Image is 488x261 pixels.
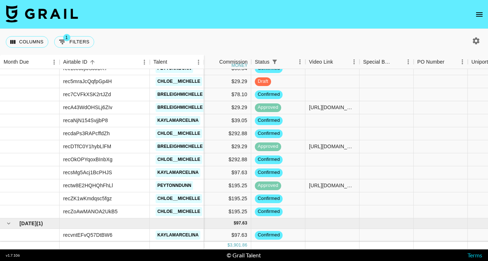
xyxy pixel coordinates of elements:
[255,182,281,189] span: approved
[197,127,251,140] div: $292.88
[236,220,247,226] div: 97.63
[63,91,111,98] div: rec7CVFkXSK2rtJZd
[193,57,204,68] button: Menu
[227,242,230,248] div: $
[63,156,113,163] div: recOkOPYqoxBInbXg
[197,114,251,127] div: $39.05
[197,229,251,242] div: $97.63
[417,55,444,69] div: PO Number
[197,140,251,153] div: $29.29
[457,56,468,67] button: Menu
[255,208,283,215] span: confirmed
[209,57,219,67] button: Sort
[87,57,97,67] button: Sort
[444,57,454,67] button: Sort
[63,104,112,111] div: recA43WdOHSLj6ZIv
[255,91,283,98] span: confirmed
[63,78,112,85] div: rec5mraJcQqfpGp4H
[363,55,393,69] div: Special Booking Type
[309,143,356,150] div: https://www.tiktok.com/@breleighmichelle/video/7558293171751456031
[255,156,283,163] span: confirmed
[63,143,111,150] div: recDTfC0Y1hybLlFM
[63,34,70,41] span: 1
[29,57,39,67] button: Sort
[393,57,403,67] button: Sort
[49,57,60,68] button: Menu
[167,57,177,67] button: Sort
[255,117,283,124] span: confirmed
[255,143,281,150] span: approved
[234,220,236,226] div: $
[63,55,87,69] div: Airtable ID
[197,205,251,218] div: $195.25
[309,182,356,189] div: https://www.tiktok.com/@peytonndunn/video/7556316688568814879
[156,207,202,216] a: chloe__michelle
[280,57,290,67] button: Sort
[197,179,251,192] div: $195.25
[156,129,202,138] a: chloe__michelle
[255,55,270,69] div: Status
[63,169,112,176] div: recsMg5Acj1BcPHJS
[309,55,333,69] div: Video Link
[305,55,360,69] div: Video Link
[219,55,248,69] div: Commission
[197,153,251,166] div: $292.88
[156,116,200,125] a: kaylamarcelina
[139,57,150,68] button: Menu
[156,77,202,86] a: chloe__michelle
[156,90,205,99] a: breleighmichelle
[197,101,251,114] div: $29.29
[4,55,29,69] div: Month Due
[472,7,487,22] button: open drawer
[403,56,414,67] button: Menu
[63,195,112,202] div: recZK1wKmdqsc5fgz
[4,218,14,228] button: hide children
[156,155,202,164] a: chloe__michelle
[197,75,251,88] div: $29.29
[309,104,356,111] div: https://www.tiktok.com/@breleighmichelle/photo/7557024067195276574
[227,252,261,259] div: © Grail Talent
[63,208,118,215] div: recZoAwMANOA2UkB5
[63,117,108,124] div: recaNjN154SvjjbP8
[230,242,247,248] div: 3,901.86
[150,55,204,69] div: Talent
[349,56,360,67] button: Menu
[255,195,283,202] span: confirmed
[156,231,200,240] a: kaylamarcelina
[197,88,251,101] div: $78.10
[156,181,193,190] a: peytonndunn
[467,252,482,258] a: Terms
[270,57,280,67] div: 1 active filter
[156,194,202,203] a: chloe__michelle
[255,104,281,111] span: approved
[360,55,414,69] div: Special Booking Type
[63,231,112,239] div: recvntEFvQ57DtBW6
[6,253,20,258] div: v 1.7.106
[270,57,280,67] button: Show filters
[255,169,283,176] span: confirmed
[156,103,205,112] a: breleighmichelle
[251,55,305,69] div: Status
[6,5,78,22] img: Grail Talent
[156,142,205,151] a: breleighmichelle
[156,168,200,177] a: kaylamarcelina
[414,55,468,69] div: PO Number
[6,36,48,48] button: Select columns
[36,220,43,227] span: ( 1 )
[153,55,167,69] div: Talent
[63,182,113,189] div: rectw8E2HQHQhFhLl
[255,232,283,239] span: confirmed
[255,78,271,85] span: draft
[255,130,283,137] span: confirmed
[60,55,150,69] div: Airtable ID
[231,63,248,68] div: money
[197,192,251,205] div: $195.25
[19,220,36,227] span: [DATE]
[197,166,251,179] div: $97.63
[295,56,305,67] button: Menu
[63,130,110,137] div: recdaPs3RAPcffdZh
[333,57,343,67] button: Sort
[54,36,94,48] button: Show filters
